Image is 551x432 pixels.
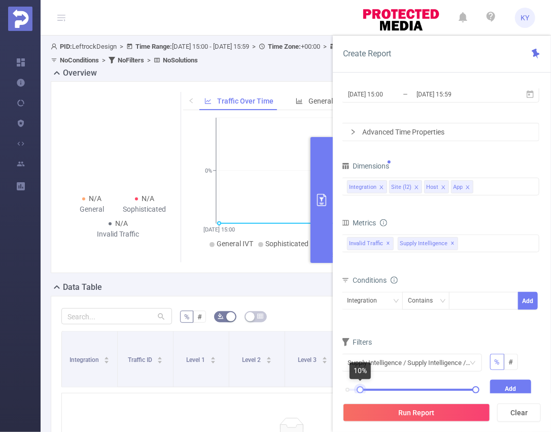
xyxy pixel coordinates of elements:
span: General & Sophisticated IVT by Category [308,97,435,105]
span: Filters [341,338,372,346]
i: icon: close [379,185,384,191]
i: icon: user [51,43,60,50]
span: KY [521,8,530,28]
i: icon: down [393,298,399,305]
i: icon: close [414,185,419,191]
i: icon: bg-colors [218,313,224,319]
span: # [509,358,513,366]
i: icon: caret-down [322,359,327,362]
button: Clear [497,404,541,422]
span: > [117,43,126,50]
span: Conditions [353,276,398,284]
i: icon: left [188,97,194,104]
b: Time Range: [135,43,172,50]
span: N/A [89,194,102,203]
span: ✕ [387,238,391,250]
span: ✕ [451,238,455,250]
div: App [453,181,463,194]
div: Integration [349,181,376,194]
button: Run Report [343,404,490,422]
i: icon: close [441,185,446,191]
span: Supply Intelligence [398,237,458,250]
div: Sophisticated [118,204,171,215]
i: icon: right [350,129,356,135]
i: icon: table [257,313,263,319]
span: > [320,43,330,50]
i: icon: bar-chart [296,97,303,105]
span: General IVT [217,240,253,248]
tspan: [DATE] 15:00 [203,226,235,233]
div: 10% [350,362,371,379]
b: No Solutions [163,56,198,64]
span: Level 2 [242,356,262,363]
i: icon: caret-up [157,355,163,358]
span: Traffic ID [128,356,154,363]
tspan: 0% [205,168,212,174]
div: Sort [322,355,328,361]
div: Sort [210,355,216,361]
span: % [184,313,189,321]
b: No Filters [118,56,144,64]
h2: Overview [63,67,97,79]
button: Add [518,292,538,310]
img: Protected Media [8,7,32,31]
i: icon: line-chart [204,97,212,105]
li: Integration [347,180,387,193]
div: Sort [104,355,110,361]
span: > [99,56,109,64]
span: # [197,313,202,321]
span: > [249,43,259,50]
span: LeftrockDesign [DATE] 15:00 - [DATE] 15:59 +00:00 [51,43,488,64]
button: Add [490,380,532,397]
span: N/A [142,194,155,203]
span: Level 3 [298,356,318,363]
i: icon: caret-down [157,359,163,362]
span: N/A [116,219,128,227]
span: > [144,56,154,64]
i: icon: close [465,185,470,191]
i: icon: caret-down [104,359,110,362]
span: Level 1 [186,356,206,363]
input: Search... [61,308,172,324]
span: Invalid Traffic [347,237,394,250]
i: icon: down [440,298,446,305]
i: icon: caret-up [322,355,327,358]
i: icon: caret-up [266,355,271,358]
span: Sophisticated IVT [265,240,321,248]
div: Sort [266,355,272,361]
span: Integration [70,356,100,363]
input: Start date [347,87,429,101]
div: Site (l2) [391,181,411,194]
i: icon: caret-down [266,359,271,362]
div: Host [426,181,438,194]
b: PID: [60,43,72,50]
i: icon: info-circle [380,219,387,226]
li: App [451,180,473,193]
i: icon: info-circle [391,277,398,284]
div: Invalid Traffic [92,229,145,240]
i: icon: caret-down [210,359,216,362]
input: End date [416,87,498,101]
i: icon: caret-up [210,355,216,358]
span: Traffic Over Time [217,97,273,105]
i: icon: caret-up [104,355,110,358]
b: Time Zone: [268,43,301,50]
span: Metrics [341,219,376,227]
div: General [65,204,118,215]
span: Create Report [343,49,391,58]
span: Dimensions [341,162,389,170]
b: No Conditions [60,56,99,64]
li: Site (l2) [389,180,422,193]
li: Host [424,180,449,193]
div: Sort [157,355,163,361]
div: Integration [347,292,384,309]
h2: Data Table [63,281,102,293]
div: icon: rightAdvanced Time Properties [342,123,539,141]
div: Contains [408,292,440,309]
span: % [495,358,500,366]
